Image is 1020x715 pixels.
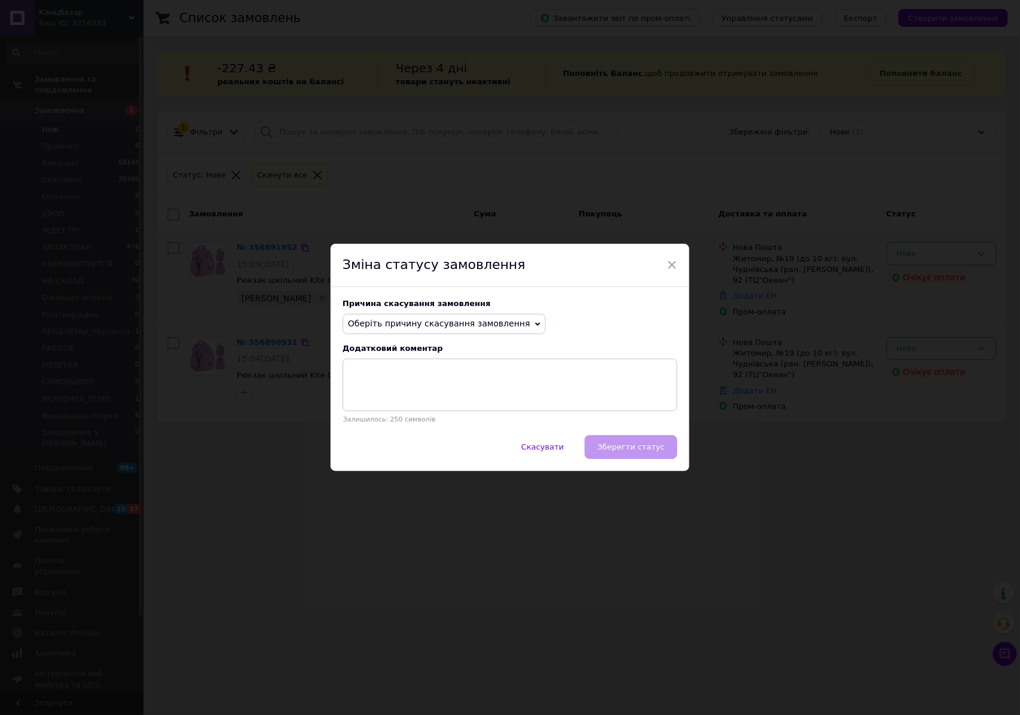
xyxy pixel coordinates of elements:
[509,435,576,459] button: Скасувати
[521,442,564,451] span: Скасувати
[343,415,677,423] p: Залишилось: 250 символів
[343,344,677,353] div: Додатковий коментар
[331,244,689,287] div: Зміна статусу замовлення
[348,319,530,328] span: Оберіть причину скасування замовлення
[343,299,677,308] div: Причина скасування замовлення
[667,255,677,275] span: ×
